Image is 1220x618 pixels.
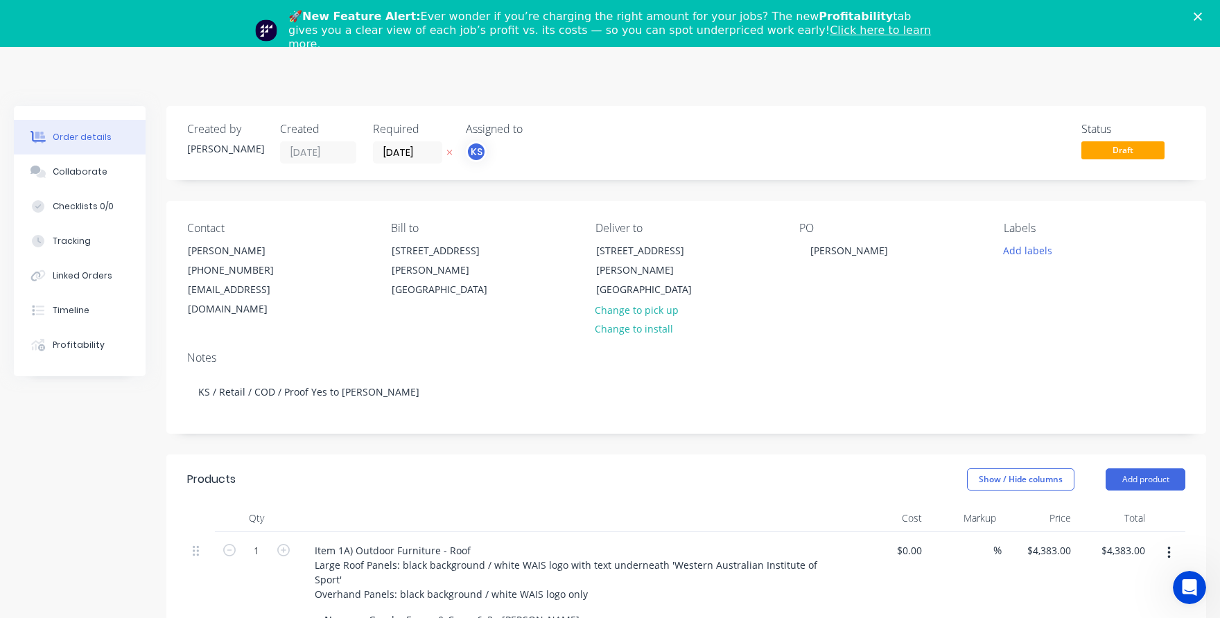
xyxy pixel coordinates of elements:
[1173,571,1206,604] iframe: Intercom live chat
[53,166,107,178] div: Collaborate
[53,131,112,143] div: Order details
[595,222,777,235] div: Deliver to
[14,154,146,189] button: Collaborate
[187,123,263,136] div: Created by
[288,10,943,51] div: 🚀 Ever wonder if you’re charging the right amount for your jobs? The new tab gives you a clear vi...
[1002,504,1077,532] div: Price
[187,141,263,156] div: [PERSON_NAME]
[466,123,604,136] div: Assigned to
[14,328,146,362] button: Profitability
[187,351,1185,364] div: Notes
[304,540,847,604] div: Item 1A) Outdoor Furniture - Roof Large Roof Panels: black background / white WAIS logo with text...
[53,270,112,282] div: Linked Orders
[392,280,507,299] div: [GEOGRAPHIC_DATA]
[187,371,1185,413] div: KS / Retail / COD / Proof Yes to [PERSON_NAME]
[1004,222,1185,235] div: Labels
[280,123,356,136] div: Created
[596,241,711,280] div: [STREET_ADDRESS][PERSON_NAME]
[53,304,89,317] div: Timeline
[53,235,91,247] div: Tracking
[14,120,146,154] button: Order details
[853,504,927,532] div: Cost
[466,141,487,162] button: KS
[967,468,1074,491] button: Show / Hide columns
[1081,141,1165,159] span: Draft
[215,504,298,532] div: Qty
[14,224,146,258] button: Tracking
[188,241,303,261] div: [PERSON_NAME]
[373,123,449,136] div: Required
[288,24,931,51] a: Click here to learn more.
[302,10,421,23] b: New Feature Alert:
[53,339,105,351] div: Profitability
[819,10,893,23] b: Profitability
[584,240,723,300] div: [STREET_ADDRESS][PERSON_NAME][GEOGRAPHIC_DATA]
[799,222,981,235] div: PO
[380,240,518,300] div: [STREET_ADDRESS][PERSON_NAME][GEOGRAPHIC_DATA]
[1194,12,1208,21] div: Close
[391,222,573,235] div: Bill to
[799,240,899,261] div: [PERSON_NAME]
[176,240,315,319] div: [PERSON_NAME][PHONE_NUMBER][EMAIL_ADDRESS][DOMAIN_NAME]
[188,280,303,319] div: [EMAIL_ADDRESS][DOMAIN_NAME]
[53,200,114,213] div: Checklists 0/0
[1077,504,1151,532] div: Total
[588,319,681,338] button: Change to install
[14,189,146,224] button: Checklists 0/0
[995,240,1059,259] button: Add labels
[927,504,1002,532] div: Markup
[187,222,369,235] div: Contact
[588,300,686,319] button: Change to pick up
[1081,123,1185,136] div: Status
[255,19,277,42] img: Profile image for Team
[392,241,507,280] div: [STREET_ADDRESS][PERSON_NAME]
[596,280,711,299] div: [GEOGRAPHIC_DATA]
[14,293,146,328] button: Timeline
[1106,468,1185,491] button: Add product
[188,261,303,280] div: [PHONE_NUMBER]
[14,258,146,293] button: Linked Orders
[187,471,236,488] div: Products
[993,542,1002,558] span: %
